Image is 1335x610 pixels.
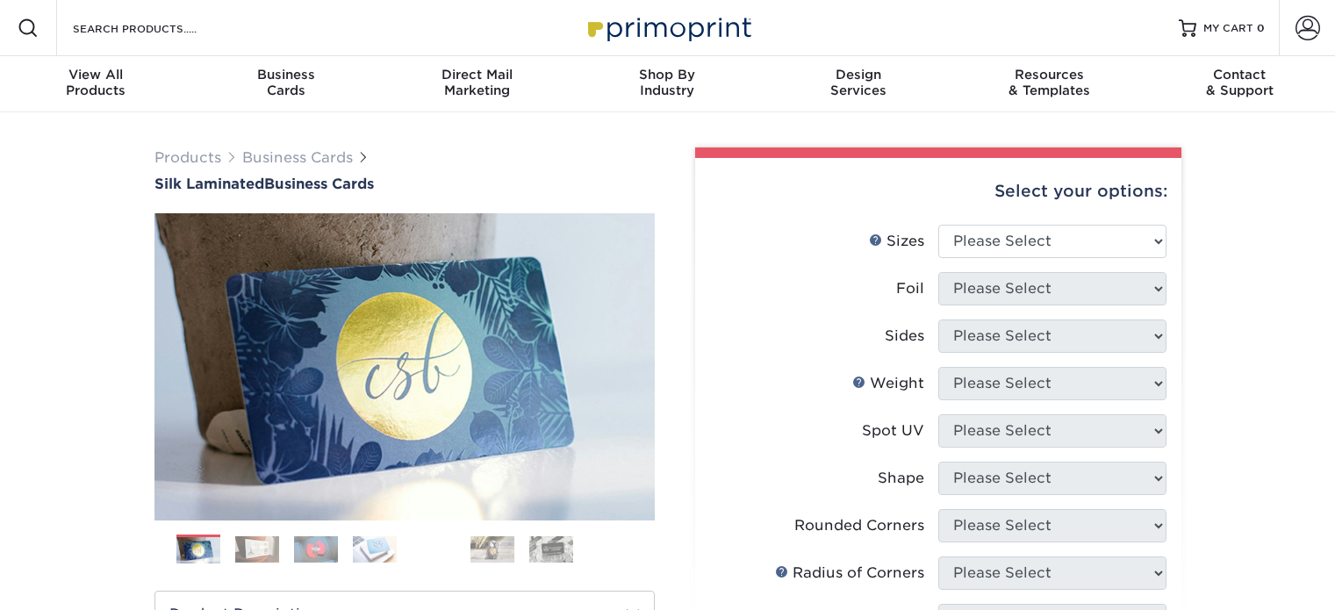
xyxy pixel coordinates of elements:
span: Contact [1145,67,1335,83]
span: Direct Mail [382,67,572,83]
a: Resources& Templates [953,56,1144,112]
img: Primoprint [580,9,756,47]
div: Sides [885,326,924,347]
span: Silk Laminated [154,176,264,192]
img: Business Cards 02 [235,536,279,563]
div: Services [763,67,953,98]
div: Industry [572,67,763,98]
div: Marketing [382,67,572,98]
div: Select your options: [709,158,1167,225]
a: DesignServices [763,56,953,112]
img: Business Cards 04 [353,536,397,563]
div: Radius of Corners [775,563,924,584]
a: Products [154,149,221,166]
a: Silk LaminatedBusiness Cards [154,176,655,192]
div: Rounded Corners [794,515,924,536]
div: Sizes [869,231,924,252]
img: Business Cards 07 [529,536,573,563]
span: Resources [953,67,1144,83]
div: & Support [1145,67,1335,98]
img: Business Cards 05 [412,527,456,571]
h1: Business Cards [154,176,655,192]
a: BusinessCards [190,56,381,112]
span: Shop By [572,67,763,83]
div: Spot UV [862,420,924,441]
span: MY CART [1203,21,1253,36]
input: SEARCH PRODUCTS..... [71,18,242,39]
div: Cards [190,67,381,98]
img: Business Cards 01 [176,528,220,572]
img: Business Cards 06 [470,536,514,563]
span: 0 [1257,22,1265,34]
div: Weight [852,373,924,394]
div: Foil [896,278,924,299]
a: Business Cards [242,149,353,166]
span: Business [190,67,381,83]
img: Business Cards 03 [294,536,338,563]
a: Shop ByIndustry [572,56,763,112]
span: Design [763,67,953,83]
a: Direct MailMarketing [382,56,572,112]
div: Shape [878,468,924,489]
img: Business Cards 08 [588,527,632,571]
a: Contact& Support [1145,56,1335,112]
div: & Templates [953,67,1144,98]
